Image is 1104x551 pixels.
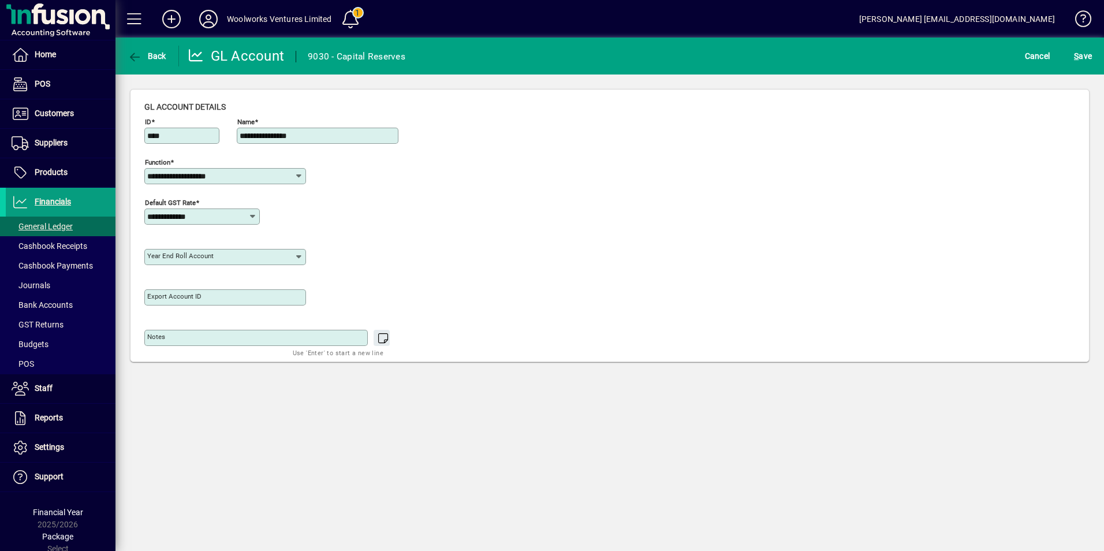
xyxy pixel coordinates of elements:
[6,295,115,315] a: Bank Accounts
[1074,47,1092,65] span: ave
[144,102,226,111] span: GL account details
[145,158,170,166] mat-label: Function
[1074,51,1079,61] span: S
[35,50,56,59] span: Home
[35,197,71,206] span: Financials
[35,472,64,481] span: Support
[12,300,73,310] span: Bank Accounts
[1022,46,1053,66] button: Cancel
[35,384,53,393] span: Staff
[1025,47,1050,65] span: Cancel
[188,47,285,65] div: GL Account
[6,217,115,236] a: General Ledger
[35,109,74,118] span: Customers
[153,9,190,29] button: Add
[859,10,1055,28] div: [PERSON_NAME] [EMAIL_ADDRESS][DOMAIN_NAME]
[35,413,63,422] span: Reports
[6,40,115,69] a: Home
[6,463,115,492] a: Support
[115,46,179,66] app-page-header-button: Back
[227,10,332,28] div: Woolworks Ventures Limited
[35,79,50,88] span: POS
[145,199,196,207] mat-label: Default GST rate
[190,9,227,29] button: Profile
[6,70,115,99] a: POS
[12,261,93,270] span: Cashbook Payments
[35,138,68,147] span: Suppliers
[1066,2,1090,40] a: Knowledge Base
[12,340,49,349] span: Budgets
[12,241,87,251] span: Cashbook Receipts
[293,346,383,359] mat-hint: Use 'Enter' to start a new line
[128,51,166,61] span: Back
[6,315,115,334] a: GST Returns
[147,252,214,260] mat-label: Year end roll account
[35,167,68,177] span: Products
[6,275,115,295] a: Journals
[6,256,115,275] a: Cashbook Payments
[147,292,202,300] mat-label: Export account ID
[1071,46,1095,66] button: Save
[145,118,151,126] mat-label: ID
[6,433,115,462] a: Settings
[12,320,64,329] span: GST Returns
[35,442,64,452] span: Settings
[6,404,115,433] a: Reports
[125,46,169,66] button: Back
[12,359,34,368] span: POS
[42,532,73,541] span: Package
[6,99,115,128] a: Customers
[147,333,165,341] mat-label: Notes
[6,374,115,403] a: Staff
[6,158,115,187] a: Products
[237,118,255,126] mat-label: Name
[308,47,405,66] div: 9030 - Capital Reserves
[6,354,115,374] a: POS
[6,334,115,354] a: Budgets
[12,281,50,290] span: Journals
[6,129,115,158] a: Suppliers
[33,508,83,517] span: Financial Year
[6,236,115,256] a: Cashbook Receipts
[12,222,73,231] span: General Ledger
